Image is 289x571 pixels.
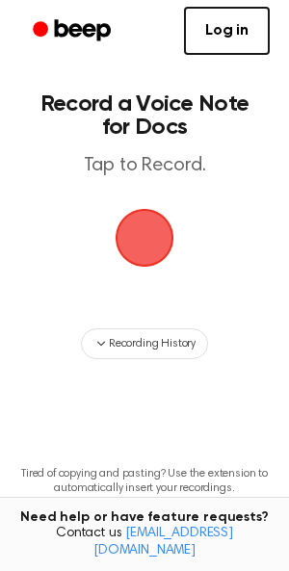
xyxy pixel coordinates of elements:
button: Recording History [81,328,208,359]
button: Beep Logo [116,209,173,267]
h1: Record a Voice Note for Docs [35,92,254,139]
p: Tap to Record. [35,154,254,178]
span: Contact us [12,526,277,559]
a: Beep [19,13,128,50]
span: Recording History [109,335,196,352]
a: [EMAIL_ADDRESS][DOMAIN_NAME] [93,527,233,558]
a: Log in [184,7,270,55]
p: Tired of copying and pasting? Use the extension to automatically insert your recordings. [15,467,274,496]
